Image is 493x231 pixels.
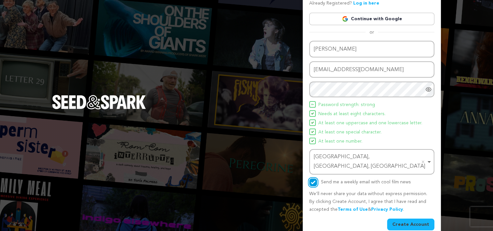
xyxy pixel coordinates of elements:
[311,131,314,133] img: Seed&Spark Icon
[425,86,432,93] a: Show password as plain text. Warning: this will display your password on the screen.
[387,219,434,230] button: Create Account
[420,159,426,165] button: Remove item: 'ChIJ3Qe5Ko1I-ogRqAVNkEGH4a8'
[318,129,382,136] span: At least one special character.
[314,152,426,171] div: [GEOGRAPHIC_DATA], [GEOGRAPHIC_DATA], [GEOGRAPHIC_DATA]
[309,41,434,57] input: Name
[311,112,314,115] img: Seed&Spark Icon
[52,95,146,109] img: Seed&Spark Logo
[321,180,411,184] label: Send me a weekly email with cool film news
[309,13,434,25] a: Continue with Google
[353,1,379,6] a: Log in here
[366,29,378,36] span: or
[309,190,434,213] p: We’ll never share your data without express permission. By clicking Create Account, I agree that ...
[309,61,434,78] input: Email address
[338,207,368,212] a: Terms of Use
[311,140,314,142] img: Seed&Spark Icon
[318,119,422,127] span: At least one uppercase and one lowercase letter.
[318,101,375,109] span: Password strength: strong
[52,95,146,122] a: Seed&Spark Homepage
[311,121,314,124] img: Seed&Spark Icon
[371,207,403,212] a: Privacy Policy
[342,16,348,22] img: Google logo
[318,138,362,146] span: At least one number.
[318,110,385,118] span: Needs at least eight characters.
[311,103,314,106] img: Seed&Spark Icon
